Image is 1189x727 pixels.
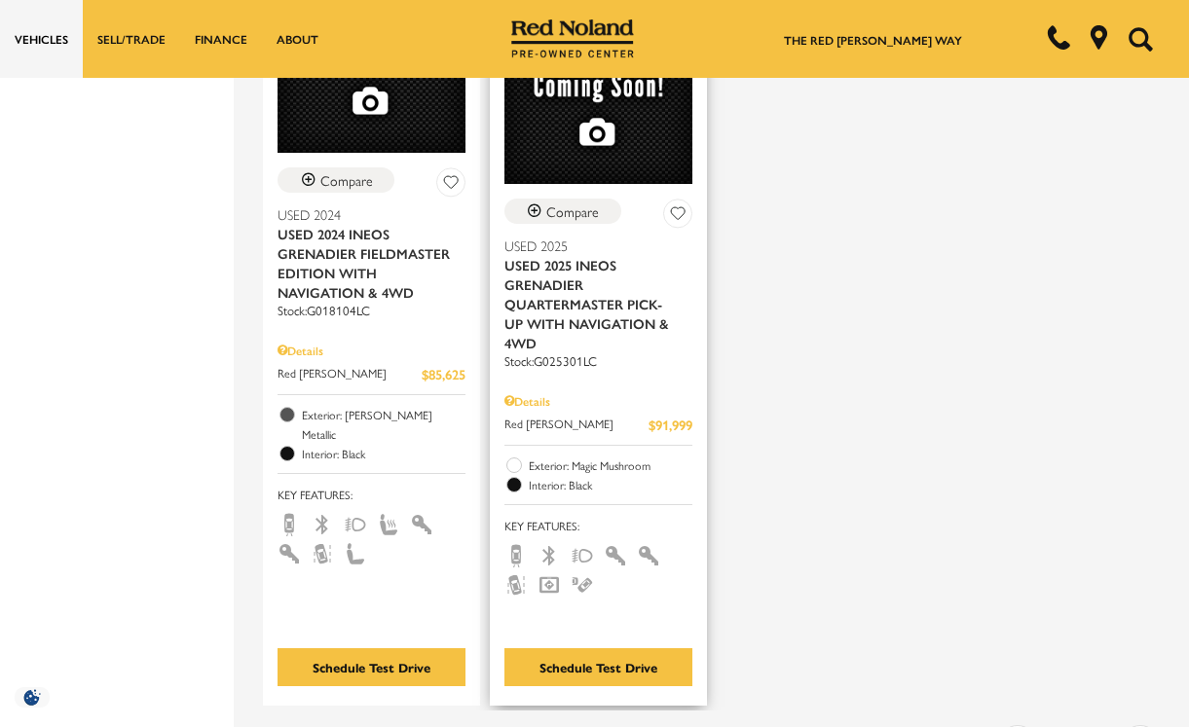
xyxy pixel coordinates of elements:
img: Red Noland Pre-Owned [511,19,634,58]
span: Interior Accents [604,545,627,563]
span: $85,625 [422,364,465,384]
button: Open the search field [1121,1,1160,77]
a: Red [PERSON_NAME] $85,625 [278,364,465,384]
span: Interior: Black [302,444,465,463]
span: Red [PERSON_NAME] [504,415,649,435]
span: Interior: Black [529,475,692,494]
span: Parking Assist [571,574,594,592]
span: Used 2025 [504,236,678,255]
a: The Red [PERSON_NAME] Way [784,31,962,49]
span: Exterior: Magic Mushroom [529,455,692,475]
div: Compare [320,171,373,189]
span: Key Features : [504,515,692,536]
span: Backup Camera [504,545,528,563]
div: Schedule Test Drive - Used 2025 INEOS Grenadier Quartermaster Pick-up With Navigation & 4WD [504,648,692,686]
span: Bluetooth [538,545,561,563]
img: 2025 INEOS Grenadier Quartermaster Pick-up [504,39,692,184]
span: Fog Lights [344,514,367,531]
div: Schedule Test Drive [313,658,430,676]
div: Schedule Test Drive [539,658,657,676]
span: Exterior: [PERSON_NAME] Metallic [302,405,465,444]
span: Backup Camera [278,514,301,531]
span: Keyless Entry [637,545,660,563]
span: Interior Accents [410,514,433,531]
span: Bluetooth [311,514,334,531]
div: Pricing Details - Used 2024 INEOS Grenadier Fieldmaster Edition With Navigation & 4WD [278,342,465,359]
a: Red Noland Pre-Owned [511,26,634,46]
img: 2024 INEOS Grenadier Fieldmaster Edition [278,8,465,153]
div: Pricing Details - Used 2025 INEOS Grenadier Quartermaster Pick-up With Navigation & 4WD [504,392,692,410]
a: Used 2025Used 2025 INEOS Grenadier Quartermaster Pick-up With Navigation & 4WD [504,236,692,352]
img: Opt-Out Icon [10,687,55,708]
a: Red [PERSON_NAME] $91,999 [504,415,692,435]
div: Stock : G018104LC [278,302,465,319]
span: Navigation Sys [538,574,561,592]
span: Used 2024 [278,204,451,224]
button: Save Vehicle [436,167,465,203]
span: $91,999 [649,415,692,435]
button: Compare Vehicle [504,199,621,224]
div: Compare [546,202,599,220]
span: Used 2025 INEOS Grenadier Quartermaster Pick-up With Navigation & 4WD [504,255,678,352]
section: Click to Open Cookie Consent Modal [10,687,55,708]
span: Leather Seats [344,543,367,561]
div: Schedule Test Drive - Used 2024 INEOS Grenadier Fieldmaster Edition With Navigation & 4WD [278,648,465,686]
span: Lane Warning [504,574,528,592]
span: Used 2024 INEOS Grenadier Fieldmaster Edition With Navigation & 4WD [278,224,451,302]
div: Stock : G025301LC [504,352,692,370]
span: Heated Seats [377,514,400,531]
button: Compare Vehicle [278,167,394,193]
a: Used 2024Used 2024 INEOS Grenadier Fieldmaster Edition With Navigation & 4WD [278,204,465,302]
span: Key Features : [278,484,465,505]
span: Keyless Entry [278,543,301,561]
span: Red [PERSON_NAME] [278,364,422,384]
button: Save Vehicle [663,199,692,235]
span: Lane Warning [311,543,334,561]
span: Fog Lights [571,545,594,563]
